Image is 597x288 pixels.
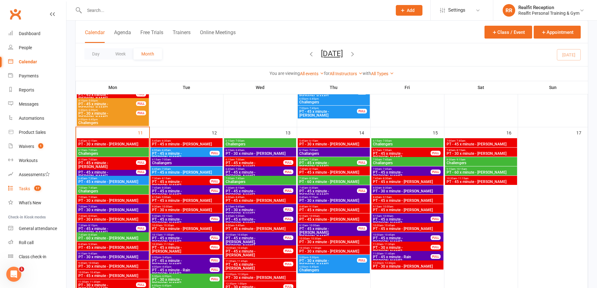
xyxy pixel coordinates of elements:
a: What's New [8,196,66,210]
span: PT - 45 x minute - [PERSON_NAME] [446,180,516,184]
span: - 8:45am [234,205,244,208]
span: 7:00am [78,186,148,189]
span: - 7:30am [87,177,97,180]
span: 6:00am [152,149,210,152]
span: - 5:00pm [87,99,98,102]
span: - 10:30am [310,237,321,240]
button: Day [84,48,107,60]
span: - 10:45am [383,224,395,227]
div: FULL [136,226,146,231]
span: 10:00am [152,224,221,227]
span: PT - 45 x minute - [PERSON_NAME] [373,170,431,178]
span: Challengers [78,121,148,125]
div: FULL [283,188,293,193]
span: 10:30am [152,243,210,246]
a: All Instructors [330,71,363,76]
span: - 9:45am [234,224,244,227]
span: PT - 45 x minute - [PERSON_NAME] [78,102,136,110]
span: PT - 45 x minute - [PERSON_NAME] [78,227,136,234]
span: PT - 45 x minute - [PERSON_NAME] [373,152,431,159]
span: - 6:00pm [87,109,98,112]
button: Appointment [534,26,581,39]
th: Sun [518,81,588,94]
a: All events [300,71,324,76]
span: Challangers [78,189,148,193]
div: Dashboard [19,31,40,36]
div: Product Sales [19,130,46,135]
strong: with [363,71,371,76]
span: 7:00am [446,139,516,142]
span: 7:30am [152,177,210,180]
span: 9:30am [152,215,210,217]
div: What's New [19,200,41,205]
span: - 7:45am [234,177,244,180]
span: PT - 45 x minute - [PERSON_NAME] [152,170,221,174]
span: - 11:30am [383,243,395,246]
span: 10:30am [446,177,516,180]
div: Reports [19,87,34,92]
span: 6:45am [225,168,284,170]
span: - 7:00am [87,149,97,152]
th: Tue [149,81,223,94]
span: PT - 45 x minute - [PERSON_NAME] [152,236,210,244]
span: 7:00pm [299,107,357,110]
div: RR [503,4,515,17]
span: PT - 30 x minute - [PERSON_NAME] [373,189,442,193]
span: - 10:15am [161,215,172,217]
div: FULL [136,101,146,106]
span: PT - 30 x minute - [PERSON_NAME] [78,142,148,146]
span: - 11:15am [162,243,174,246]
span: - 7:30am [87,196,97,199]
a: Class kiosk mode [8,250,66,264]
span: PT - 30 x minute - [PERSON_NAME] [299,91,357,98]
span: PT - 45 x minute - [PERSON_NAME] [152,152,210,159]
span: 8:45am [373,196,442,199]
a: People [8,41,66,55]
span: - 7:45am [382,168,392,170]
span: Add [407,8,415,13]
span: 7:00am [78,205,148,208]
div: FULL [283,217,293,221]
div: General attendance [19,226,57,231]
div: FULL [283,207,293,212]
span: - 6:45pm [87,118,98,121]
span: 8:45am [299,196,369,199]
span: Challangers [373,161,442,165]
span: PT - 30 x minute - [PERSON_NAME] [446,152,516,155]
span: - 10:15am [455,168,467,170]
span: 6:15am [225,149,295,152]
span: 7:30am [78,215,148,217]
span: 10:15am [152,233,210,236]
span: PT - 30 x minute - [PERSON_NAME] [299,240,369,244]
div: FULL [210,188,220,193]
div: Class check-in [19,254,46,259]
span: PT - 45 x minute - [PERSON_NAME] [373,180,442,184]
a: Roll call [8,236,66,250]
div: FULL [136,160,146,165]
th: Wed [223,81,297,94]
span: 7:30am [78,224,136,227]
a: Product Sales [8,125,66,139]
span: PT - 45 x minute - [PERSON_NAME] [299,110,357,117]
span: 7:45am [373,177,442,180]
span: - 9:15am [455,158,465,161]
button: Month [134,48,162,60]
span: Challangers [152,161,221,165]
span: PT - 45 x minute - [PERSON_NAME] [373,208,442,212]
span: 8:45am [299,205,369,208]
span: 7:30am [299,177,369,180]
span: 7:00am [373,158,442,161]
span: - 8:15am [161,177,171,180]
span: PT - 45 x minute - [PERSON_NAME] [152,142,221,146]
span: 6:45am [152,168,221,170]
span: PT - 45 x minute - [PERSON_NAME] [225,227,295,231]
div: Realfit Reception [518,5,579,10]
span: - 10:45am [383,233,395,236]
button: [DATE] [321,49,343,58]
span: 6:15am [225,158,284,161]
button: Week [107,48,134,60]
span: 11:00am [373,243,431,246]
span: 6:45am [78,177,148,180]
span: 7:00am [225,177,295,180]
span: - 10:00am [308,224,320,227]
